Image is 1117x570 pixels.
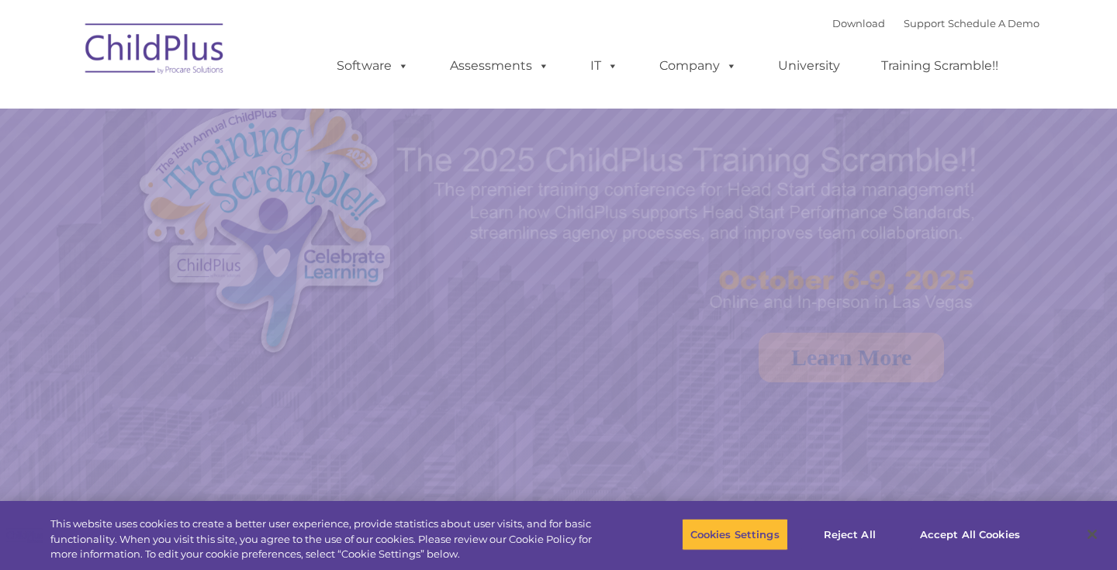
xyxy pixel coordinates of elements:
font: | [832,17,1039,29]
a: Schedule A Demo [948,17,1039,29]
a: IT [575,50,634,81]
a: Company [644,50,752,81]
a: University [763,50,856,81]
div: This website uses cookies to create a better user experience, provide statistics about user visit... [50,516,614,562]
button: Close [1075,517,1109,551]
button: Cookies Settings [682,518,788,551]
a: Software [321,50,424,81]
a: Download [832,17,885,29]
a: Training Scramble!! [866,50,1014,81]
button: Accept All Cookies [911,518,1029,551]
a: Support [904,17,945,29]
img: ChildPlus by Procare Solutions [78,12,233,90]
button: Reject All [801,518,898,551]
a: Assessments [434,50,565,81]
a: Learn More [759,333,944,382]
